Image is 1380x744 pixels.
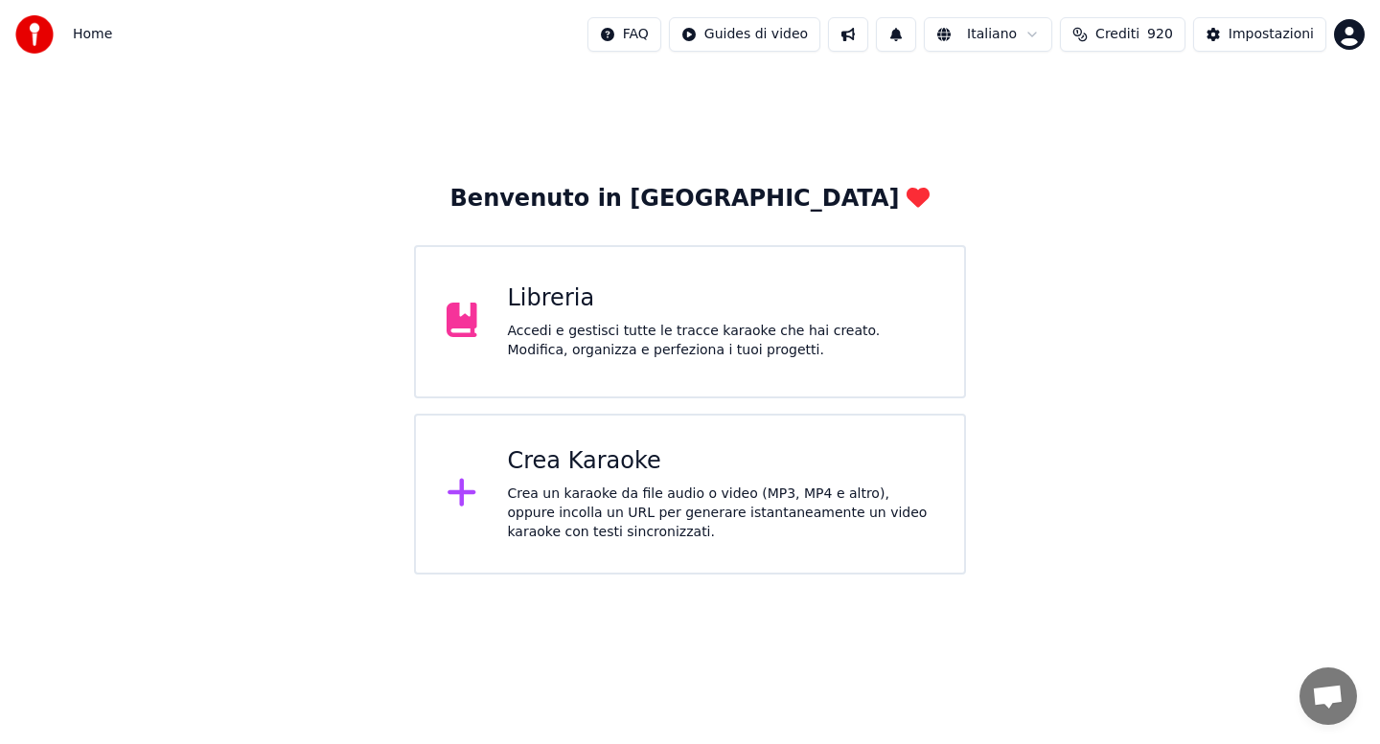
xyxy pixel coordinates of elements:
[450,184,931,214] div: Benvenuto in [GEOGRAPHIC_DATA]
[508,485,934,542] div: Crea un karaoke da file audio o video (MP3, MP4 e altro), oppure incolla un URL per generare ista...
[15,15,54,54] img: youka
[508,446,934,477] div: Crea Karaoke
[587,17,661,52] button: FAQ
[1229,25,1314,44] div: Impostazioni
[1193,17,1326,52] button: Impostazioni
[508,322,934,360] div: Accedi e gestisci tutte le tracce karaoke che hai creato. Modifica, organizza e perfeziona i tuoi...
[73,25,112,44] span: Home
[1095,25,1139,44] span: Crediti
[1299,667,1357,725] div: Aprire la chat
[73,25,112,44] nav: breadcrumb
[1060,17,1185,52] button: Crediti920
[1147,25,1173,44] span: 920
[669,17,820,52] button: Guides di video
[508,283,934,314] div: Libreria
